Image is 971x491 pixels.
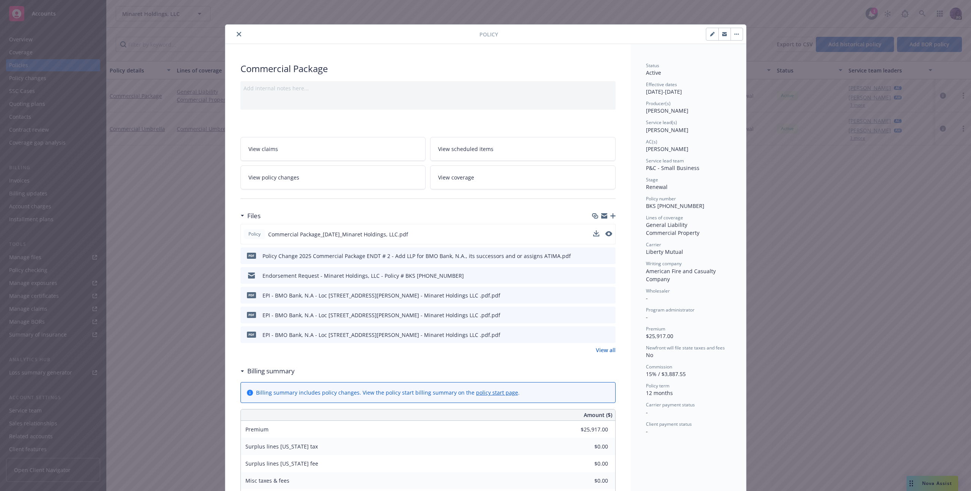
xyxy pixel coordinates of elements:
[606,331,613,339] button: preview file
[240,165,426,189] a: View policy changes
[593,230,599,236] button: download file
[606,272,613,280] button: preview file
[646,421,692,427] span: Client payment status
[594,252,600,260] button: download file
[247,312,256,318] span: pdf
[262,331,500,339] div: EPI - BMO Bank, N.A - Loc [STREET_ADDRESS][PERSON_NAME] - Minaret Holdings LLC .pdf.pdf
[646,401,695,408] span: Carrier payment status
[646,351,653,359] span: No
[646,195,676,202] span: Policy number
[594,272,600,280] button: download file
[646,138,657,145] span: AC(s)
[596,346,616,354] a: View all
[646,100,671,107] span: Producer(s)
[646,69,661,76] span: Active
[646,345,725,351] span: Newfront will file state taxes and fees
[262,311,500,319] div: EPI - BMO Bank, N.A - Loc [STREET_ADDRESS][PERSON_NAME] - Minaret Holdings LLC .pdf.pdf
[646,214,683,221] span: Lines of coverage
[646,268,717,283] span: American Fire and Casualty Company
[646,409,648,416] span: -
[240,366,295,376] div: Billing summary
[646,260,682,267] span: Writing company
[245,477,289,484] span: Misc taxes & fees
[256,389,520,397] div: Billing summary includes policy changes. View the policy start billing summary on the .
[646,202,704,209] span: BKS [PHONE_NUMBER]
[646,428,648,435] span: -
[240,211,261,221] div: Files
[646,229,731,237] div: Commercial Property
[606,291,613,299] button: preview file
[646,119,677,126] span: Service lead(s)
[646,62,659,69] span: Status
[563,458,613,469] input: 0.00
[234,30,244,39] button: close
[563,441,613,452] input: 0.00
[594,331,600,339] button: download file
[646,307,694,313] span: Program administrator
[594,291,600,299] button: download file
[606,311,613,319] button: preview file
[247,211,261,221] h3: Files
[262,291,500,299] div: EPI - BMO Bank, N.A - Loc [STREET_ADDRESS][PERSON_NAME] - Minaret Holdings LLC .pdf.pdf
[605,230,612,238] button: preview file
[262,252,571,260] div: Policy Change 2025 Commercial Package ENDT # 2 - Add LLP for BMO Bank, N.A., its successors and o...
[646,382,669,389] span: Policy term
[247,332,256,337] span: pdf
[247,231,262,238] span: Policy
[646,164,699,172] span: P&C - Small Business
[247,366,295,376] h3: Billing summary
[240,62,616,75] div: Commercial Package
[438,145,493,153] span: View scheduled items
[646,241,661,248] span: Carrier
[646,326,665,332] span: Premium
[247,253,256,258] span: pdf
[593,230,599,238] button: download file
[244,84,613,92] div: Add internal notes here...
[479,30,498,38] span: Policy
[646,157,684,164] span: Service lead team
[438,173,474,181] span: View coverage
[646,81,677,88] span: Effective dates
[646,288,670,294] span: Wholesaler
[646,332,673,340] span: $25,917.00
[262,272,464,280] div: Endorsement Request - Minaret Holdings, LLC - Policy # BKS [PHONE_NUMBER]
[646,364,672,370] span: Commission
[563,424,613,435] input: 0.00
[245,460,318,467] span: Surplus lines [US_STATE] fee
[605,231,612,236] button: preview file
[248,173,299,181] span: View policy changes
[430,137,616,161] a: View scheduled items
[646,183,668,190] span: Renewal
[646,176,658,183] span: Stage
[646,313,648,321] span: -
[646,221,731,229] div: General Liability
[646,145,688,153] span: [PERSON_NAME]
[476,389,518,396] a: policy start page
[646,248,683,255] span: Liberty Mutual
[646,370,686,378] span: 15% / $3,887.55
[594,311,600,319] button: download file
[268,230,408,238] span: Commercial Package_[DATE]_Minaret Holdings, LLC.pdf
[247,292,256,298] span: pdf
[646,107,688,114] span: [PERSON_NAME]
[430,165,616,189] a: View coverage
[584,411,612,419] span: Amount ($)
[646,389,673,397] span: 12 months
[646,294,648,302] span: -
[248,145,278,153] span: View claims
[563,475,613,486] input: 0.00
[245,426,269,433] span: Premium
[245,443,318,450] span: Surplus lines [US_STATE] tax
[240,137,426,161] a: View claims
[646,81,731,96] div: [DATE] - [DATE]
[606,252,613,260] button: preview file
[646,126,688,134] span: [PERSON_NAME]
